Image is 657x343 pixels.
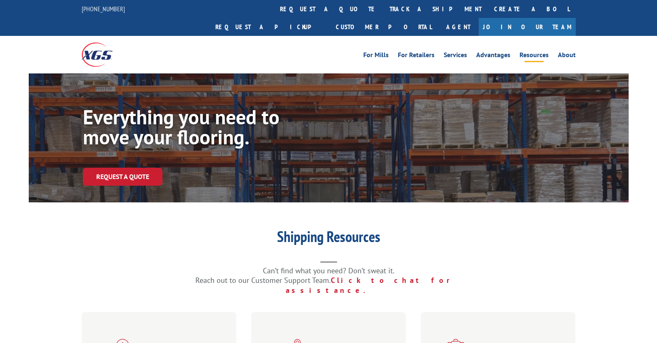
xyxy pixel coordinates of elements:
[162,266,495,295] p: Can’t find what you need? Don’t sweat it. Reach out to our Customer Support Team.
[558,52,576,61] a: About
[520,52,549,61] a: Resources
[363,52,389,61] a: For Mills
[398,52,435,61] a: For Retailers
[209,18,330,36] a: Request a pickup
[286,275,462,295] a: Click to chat for assistance.
[476,52,510,61] a: Advantages
[479,18,576,36] a: Join Our Team
[162,229,495,248] h1: Shipping Resources
[83,168,162,186] a: Request a Quote
[438,18,479,36] a: Agent
[330,18,438,36] a: Customer Portal
[82,5,125,13] a: [PHONE_NUMBER]
[444,52,467,61] a: Services
[83,107,333,151] h1: Everything you need to move your flooring.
